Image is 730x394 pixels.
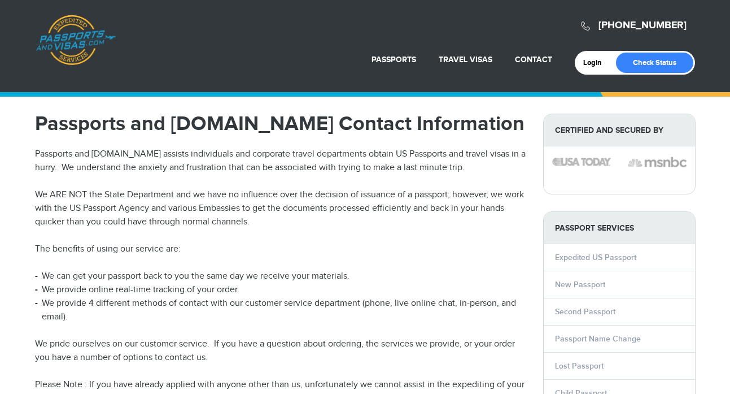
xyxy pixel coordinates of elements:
[35,148,526,175] p: Passports and [DOMAIN_NAME] assists individuals and corporate travel departments obtain US Passpo...
[35,188,526,229] p: We ARE NOT the State Department and we have no influence over the decision of issuance of a passp...
[555,361,604,371] a: Lost Passport
[544,114,695,146] strong: Certified and Secured by
[628,155,687,169] img: image description
[555,280,605,289] a: New Passport
[35,270,526,283] li: We can get your passport back to you the same day we receive your materials.
[36,15,116,66] a: Passports & [DOMAIN_NAME]
[552,158,611,166] img: image description
[555,253,636,262] a: Expedited US Passport
[555,334,641,344] a: Passport Name Change
[598,19,687,32] a: [PHONE_NUMBER]
[35,297,526,324] li: We provide 4 different methods of contact with our customer service department (phone, live onlin...
[439,55,492,64] a: Travel Visas
[35,243,526,256] p: The benefits of using our service are:
[35,114,526,134] h1: Passports and [DOMAIN_NAME] Contact Information
[515,55,552,64] a: Contact
[35,283,526,297] li: We provide online real-time tracking of your order.
[555,307,615,317] a: Second Passport
[371,55,416,64] a: Passports
[583,58,610,67] a: Login
[616,53,693,73] a: Check Status
[544,212,695,244] strong: PASSPORT SERVICES
[35,337,526,365] p: We pride ourselves on our customer service. If you have a question about ordering, the services w...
